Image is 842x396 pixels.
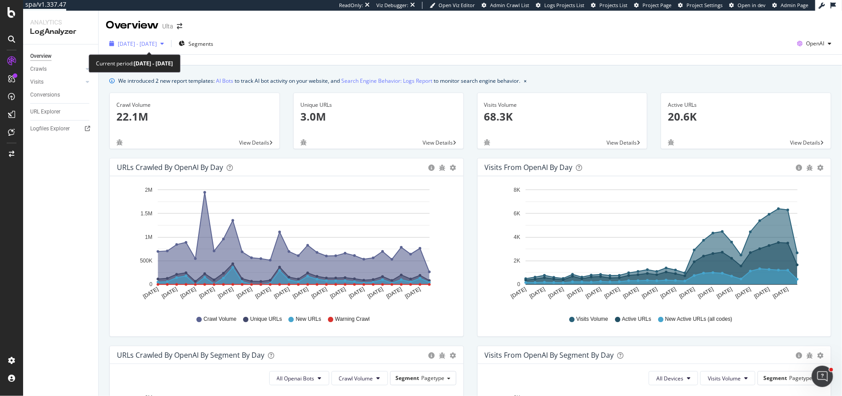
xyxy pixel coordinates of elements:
[807,352,813,359] div: bug
[30,77,44,87] div: Visits
[430,2,475,9] a: Open Viz Editor
[668,101,824,109] div: Active URLs
[450,165,456,171] div: gear
[708,375,741,382] span: Visits Volume
[566,286,583,300] text: [DATE]
[149,282,152,288] text: 0
[429,352,435,359] div: circle-info
[300,109,457,124] p: 3.0M
[485,183,825,307] svg: A chart.
[30,107,60,117] div: URL Explorer
[30,90,92,100] a: Conversions
[109,76,831,85] div: info banner
[30,52,92,61] a: Overview
[106,18,159,33] div: Overview
[106,36,168,51] button: [DATE] - [DATE]
[339,375,373,382] span: Crawl Volume
[140,258,152,264] text: 500K
[204,315,236,323] span: Crawl Volume
[818,352,824,359] div: gear
[806,40,824,47] span: OpenAI
[396,374,419,382] span: Segment
[277,375,315,382] span: All Openai Bots
[117,183,457,307] svg: A chart.
[117,351,264,360] div: URLs Crawled by OpenAI By Segment By Day
[659,286,677,300] text: [DATE]
[291,286,309,300] text: [DATE]
[239,139,269,146] span: View Details
[296,315,321,323] span: New URLs
[329,286,347,300] text: [DATE]
[789,374,812,382] span: Pagetype
[715,286,733,300] text: [DATE]
[180,286,197,300] text: [DATE]
[807,165,813,171] div: bug
[622,286,640,300] text: [DATE]
[678,2,722,9] a: Project Settings
[198,286,216,300] text: [DATE]
[729,2,766,9] a: Open in dev
[603,286,621,300] text: [DATE]
[796,165,802,171] div: circle-info
[528,286,546,300] text: [DATE]
[514,210,520,217] text: 6K
[482,2,529,9] a: Admin Crawl List
[145,187,152,193] text: 2M
[773,2,809,9] a: Admin Page
[335,315,370,323] span: Warning Crawl
[439,2,475,8] span: Open Viz Editor
[217,286,235,300] text: [DATE]
[576,315,608,323] span: Visits Volume
[273,286,291,300] text: [DATE]
[796,352,802,359] div: circle-info
[790,139,821,146] span: View Details
[177,23,182,29] div: arrow-right-arrow-left
[812,366,833,387] iframe: Intercom live chat
[117,163,223,172] div: URLs Crawled by OpenAI by day
[250,315,282,323] span: Unique URLs
[254,286,272,300] text: [DATE]
[423,139,453,146] span: View Details
[175,36,217,51] button: Segments
[584,286,602,300] text: [DATE]
[422,374,445,382] span: Pagetype
[145,234,152,240] text: 1M
[772,286,790,300] text: [DATE]
[30,27,91,37] div: LogAnalyzer
[547,286,565,300] text: [DATE]
[439,352,446,359] div: bug
[439,165,446,171] div: bug
[116,109,273,124] p: 22.1M
[385,286,403,300] text: [DATE]
[162,22,173,31] div: Ulta
[30,52,52,61] div: Overview
[348,286,366,300] text: [DATE]
[311,286,328,300] text: [DATE]
[30,124,92,133] a: Logfiles Explorer
[514,187,520,193] text: 8K
[634,2,671,9] a: Project Page
[599,2,627,8] span: Projects List
[30,65,83,74] a: Crawls
[668,109,824,124] p: 20.6K
[607,139,637,146] span: View Details
[118,76,520,85] div: We introduced 2 new report templates: to track AI bot activity on your website, and to monitor se...
[514,258,520,264] text: 2K
[622,315,651,323] span: Active URLs
[116,101,273,109] div: Crawl Volume
[517,282,520,288] text: 0
[514,234,520,240] text: 4K
[700,371,755,385] button: Visits Volume
[794,36,835,51] button: OpenAI
[142,286,160,300] text: [DATE]
[188,40,213,48] span: Segments
[484,109,641,124] p: 68.3K
[404,286,422,300] text: [DATE]
[116,139,123,145] div: bug
[510,286,527,300] text: [DATE]
[269,371,329,385] button: All Openai Bots
[216,76,233,85] a: AI Bots
[591,2,627,9] a: Projects List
